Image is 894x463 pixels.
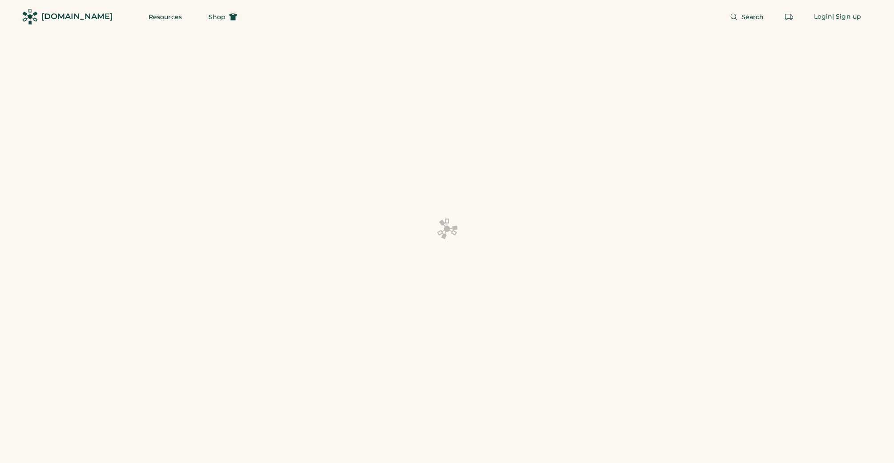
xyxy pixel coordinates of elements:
div: | Sign up [832,12,861,21]
div: [DOMAIN_NAME] [41,11,113,22]
div: Login [814,12,833,21]
span: Search [741,14,764,20]
span: Shop [209,14,226,20]
img: Rendered Logo - Screens [22,9,38,24]
button: Shop [198,8,248,26]
img: Platens-Black-Loader-Spin-rich%20black.webp [436,218,458,240]
button: Resources [138,8,193,26]
button: Search [719,8,775,26]
button: Retrieve an order [780,8,798,26]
